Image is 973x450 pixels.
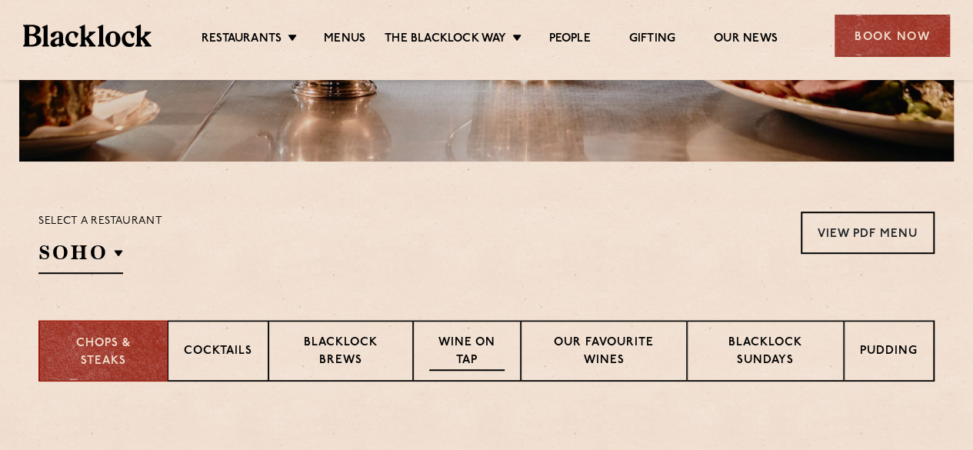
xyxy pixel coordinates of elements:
p: Select a restaurant [38,212,162,232]
p: Cocktails [184,343,252,362]
a: View PDF Menu [801,212,935,254]
p: Pudding [860,343,918,362]
p: Our favourite wines [537,335,670,371]
a: Our News [714,32,778,48]
p: Wine on Tap [429,335,505,371]
h2: SOHO [38,239,123,274]
a: Menus [324,32,365,48]
p: Blacklock Sundays [703,335,828,371]
div: Book Now [835,15,950,57]
a: The Blacklock Way [385,32,506,48]
a: Gifting [629,32,675,48]
p: Chops & Steaks [55,335,152,370]
img: BL_Textured_Logo-footer-cropped.svg [23,25,152,46]
p: Blacklock Brews [285,335,397,371]
a: People [548,32,590,48]
a: Restaurants [202,32,282,48]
